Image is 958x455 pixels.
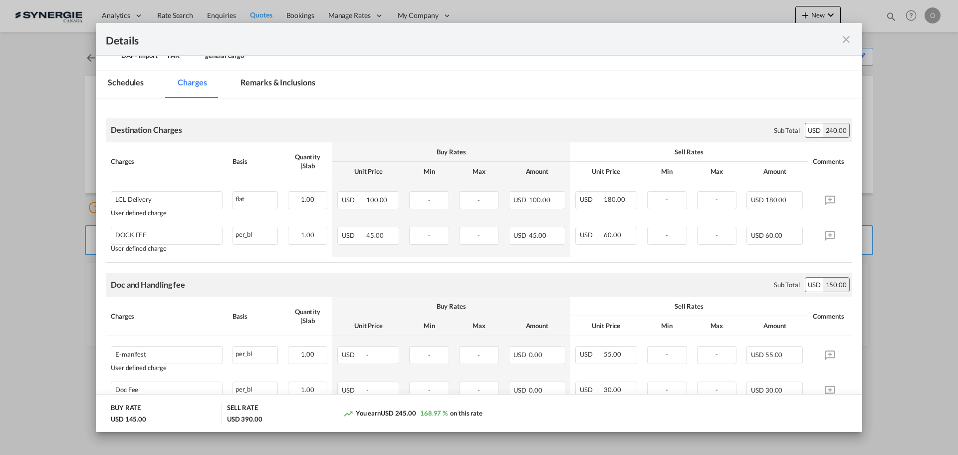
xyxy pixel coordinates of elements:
span: USD [751,231,764,239]
span: 100.00 [366,196,387,204]
span: - [716,386,718,394]
span: - [478,351,480,359]
span: - [716,231,718,239]
span: USD 245.00 [381,409,416,417]
span: USD [342,351,365,359]
div: Sell Rates [575,147,803,156]
span: - [666,386,668,394]
th: Min [404,316,454,336]
span: USD [751,196,764,204]
th: Amount [504,316,570,336]
span: - [716,195,718,203]
div: User defined charge [111,245,223,252]
md-pagination-wrapper: Use the left and right arrow keys to navigate between tabs [96,70,337,98]
span: USD [513,231,528,239]
span: 180.00 [604,195,625,203]
span: 30.00 [765,386,783,394]
span: USD [342,196,365,204]
th: Max [454,162,504,181]
span: USD [580,231,603,239]
span: - [478,386,480,394]
span: - [666,195,668,203]
div: Basis [233,157,278,166]
span: USD [342,231,365,239]
div: BUY RATE [111,403,141,415]
div: User defined charge [111,364,223,372]
md-tab-item: Remarks & Inclusions [229,70,327,98]
span: 1.00 [301,386,314,394]
span: USD [513,351,528,359]
div: Buy Rates [337,147,565,156]
md-tab-item: Charges [166,70,219,98]
md-tab-item: Schedules [96,70,156,98]
span: - [478,231,480,239]
span: 60.00 [765,231,783,239]
span: 168.97 % [420,409,448,417]
span: - [366,386,369,394]
div: Basis [233,312,278,321]
th: Amount [741,162,808,181]
span: USD [751,351,764,359]
div: Charges [111,157,223,166]
div: Details [106,33,777,45]
div: 150.00 [823,278,849,292]
div: per_bl [233,227,277,240]
th: Comments [808,297,852,336]
th: Unit Price [332,162,404,181]
span: 30.00 [604,386,621,394]
span: - [716,350,718,358]
span: USD [513,196,528,204]
span: - [428,231,431,239]
span: 1.00 [301,195,314,203]
span: USD [751,386,764,394]
th: Amount [504,162,570,181]
span: - [478,196,480,204]
div: per_bl [233,382,277,395]
span: 45.00 [529,231,546,239]
div: User defined charge [111,209,223,217]
th: Min [642,316,692,336]
div: Doc and Handling fee [111,279,185,290]
th: Unit Price [332,316,404,336]
span: 1.00 [301,231,314,239]
span: USD [513,386,528,394]
span: - [428,351,431,359]
div: Quantity | Slab [288,307,328,325]
span: 0.00 [529,351,542,359]
md-icon: icon-trending-up [343,409,353,419]
md-dialog: Port of Loading ... [96,23,862,433]
div: USD [805,278,823,292]
span: USD [580,350,603,358]
span: 60.00 [604,231,621,239]
th: Max [692,162,742,181]
span: USD [580,386,603,394]
th: Unit Price [570,316,642,336]
span: 0.00 [529,386,542,394]
span: - [366,351,369,359]
div: Destination Charges [111,124,182,135]
div: Quantity | Slab [288,152,328,170]
th: Comments [808,142,852,181]
div: Doc Fee [115,386,138,394]
span: - [428,386,431,394]
span: 100.00 [529,196,550,204]
th: Max [454,316,504,336]
th: Max [692,316,742,336]
div: You earn on this rate [343,409,482,419]
div: E-manifest [115,351,146,358]
th: Amount [741,316,808,336]
span: 1.00 [301,350,314,358]
span: USD [342,386,365,394]
th: Unit Price [570,162,642,181]
span: 55.00 [765,351,783,359]
div: flat [233,192,277,204]
span: - [666,350,668,358]
span: - [666,231,668,239]
div: Sub Total [774,280,800,289]
div: 240.00 [823,123,849,137]
div: LCL Delivery [115,196,152,203]
div: USD 390.00 [227,415,262,424]
div: Buy Rates [337,302,565,311]
th: Min [642,162,692,181]
span: 55.00 [604,350,621,358]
